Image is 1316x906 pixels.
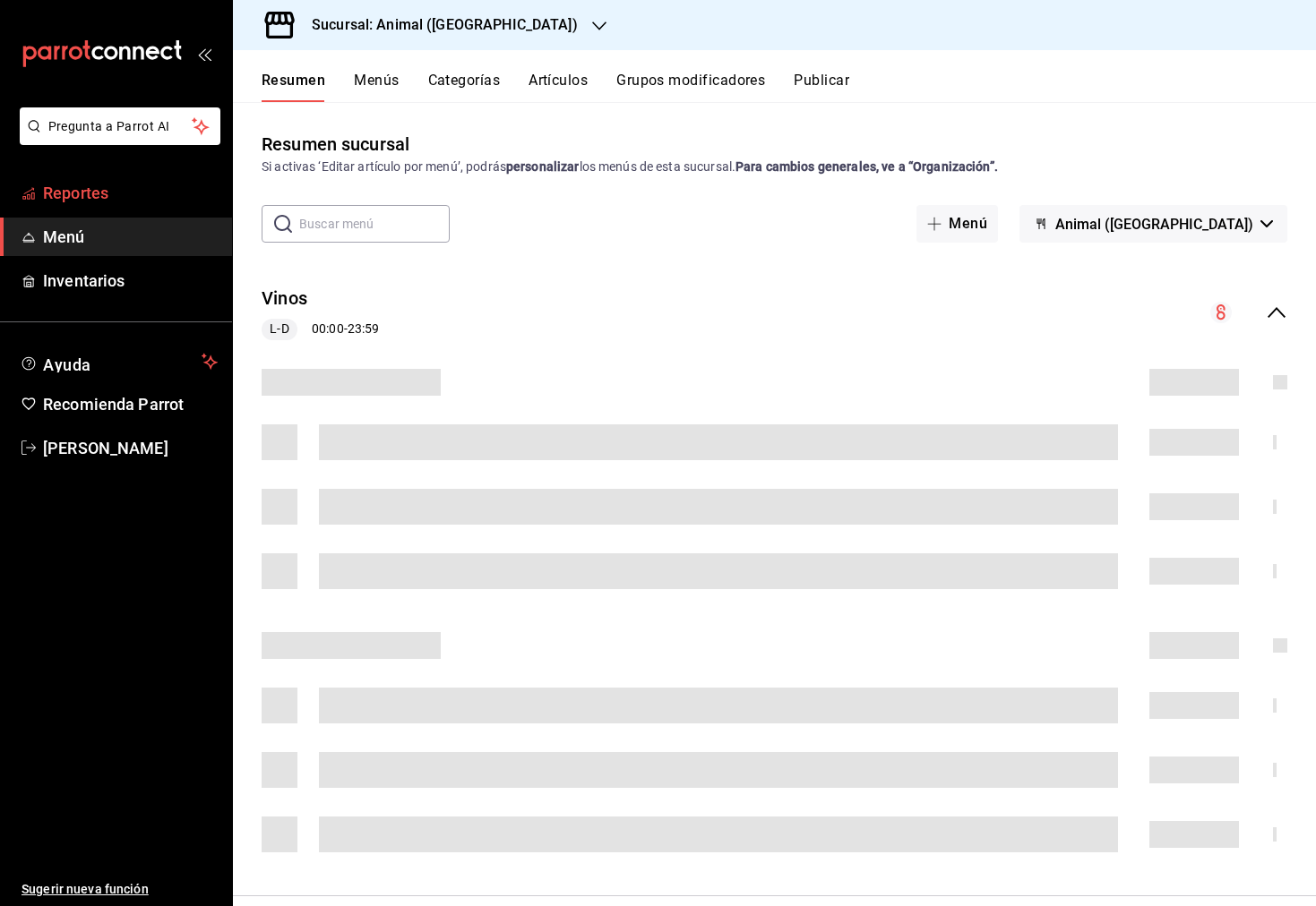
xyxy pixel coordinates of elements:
[197,47,211,61] button: open_drawer_menu
[22,880,218,899] span: Sugerir nueva función
[299,206,450,242] input: Buscar menú
[262,320,296,338] span: L-D
[13,130,220,149] a: Pregunta a Parrot AI
[529,72,588,102] button: Artículos
[1055,216,1253,233] span: Animal ([GEOGRAPHIC_DATA])
[1019,205,1287,243] button: Animal ([GEOGRAPHIC_DATA])
[43,181,218,205] span: Reportes
[43,436,218,460] span: [PERSON_NAME]
[48,117,193,136] span: Pregunta a Parrot AI
[506,159,580,174] strong: personalizar
[616,72,765,102] button: Grupos modificadores
[262,131,409,158] div: Resumen sucursal
[43,392,218,416] span: Recomienda Parrot
[43,269,218,293] span: Inventarios
[735,159,998,174] strong: Para cambios generales, ve a “Organización”.
[262,286,307,312] button: Vinos
[20,107,220,145] button: Pregunta a Parrot AI
[297,14,578,36] h3: Sucursal: Animal ([GEOGRAPHIC_DATA])
[262,158,1287,176] div: Si activas ‘Editar artículo por menú’, podrás los menús de esta sucursal.
[262,72,1316,102] div: navigation tabs
[916,205,998,243] button: Menú
[262,319,379,340] div: 00:00 - 23:59
[354,72,399,102] button: Menús
[428,72,501,102] button: Categorías
[43,351,194,372] span: Ayuda
[262,72,325,102] button: Resumen
[43,225,218,249] span: Menú
[794,72,849,102] button: Publicar
[233,271,1316,355] div: collapse-menu-row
